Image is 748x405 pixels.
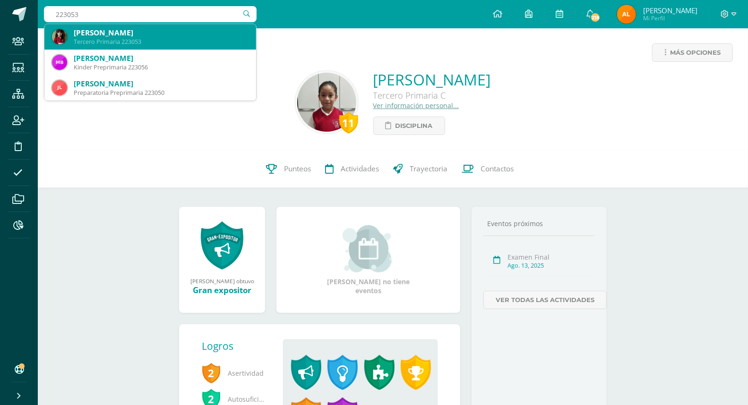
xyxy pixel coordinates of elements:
[202,360,268,386] span: Asertividad
[284,164,311,174] span: Punteos
[52,80,67,95] img: 00a33c21fdef5ef58d893a740c81f154.png
[189,285,256,295] div: Gran expositor
[410,164,448,174] span: Trayectoria
[590,12,601,23] span: 218
[507,253,592,262] div: Examen Final
[44,6,257,22] input: Busca un usuario...
[373,69,491,90] a: [PERSON_NAME]
[341,164,379,174] span: Actividades
[189,277,256,285] div: [PERSON_NAME] obtuvo
[343,225,394,272] img: event_small.png
[483,219,595,228] div: Eventos próximos
[52,55,67,70] img: 1b978c9e13770b0190bc20f9dbafe0f3.png
[483,291,607,309] a: Ver todas las actividades
[507,262,592,270] div: Ago. 13, 2025
[339,112,358,134] div: 11
[202,362,221,384] span: 2
[643,14,697,22] span: Mi Perfil
[395,117,433,135] span: Disciplina
[74,28,249,38] div: [PERSON_NAME]
[481,164,514,174] span: Contactos
[74,53,249,63] div: [PERSON_NAME]
[297,73,356,132] img: 5a350369bdb666560fad208f9f455dda.png
[373,101,459,110] a: Ver información personal...
[387,150,455,188] a: Trayectoria
[373,117,445,135] a: Disciplina
[321,225,416,295] div: [PERSON_NAME] no tiene eventos
[643,6,697,15] span: [PERSON_NAME]
[318,150,387,188] a: Actividades
[259,150,318,188] a: Punteos
[52,29,67,44] img: 91b191edff8003397f273bcab3f9589a.png
[617,5,636,24] img: af9b8bc9e20a7c198341f7486dafb623.png
[74,63,249,71] div: Kinder Preprimaria 223056
[74,38,249,46] div: Tercero Primaria 223053
[202,339,275,353] div: Logros
[373,90,491,101] div: Tercero Primaria C
[670,44,721,61] span: Más opciones
[74,89,249,97] div: Preparatoria Preprimaria 223050
[652,43,733,62] a: Más opciones
[455,150,521,188] a: Contactos
[74,79,249,89] div: [PERSON_NAME]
